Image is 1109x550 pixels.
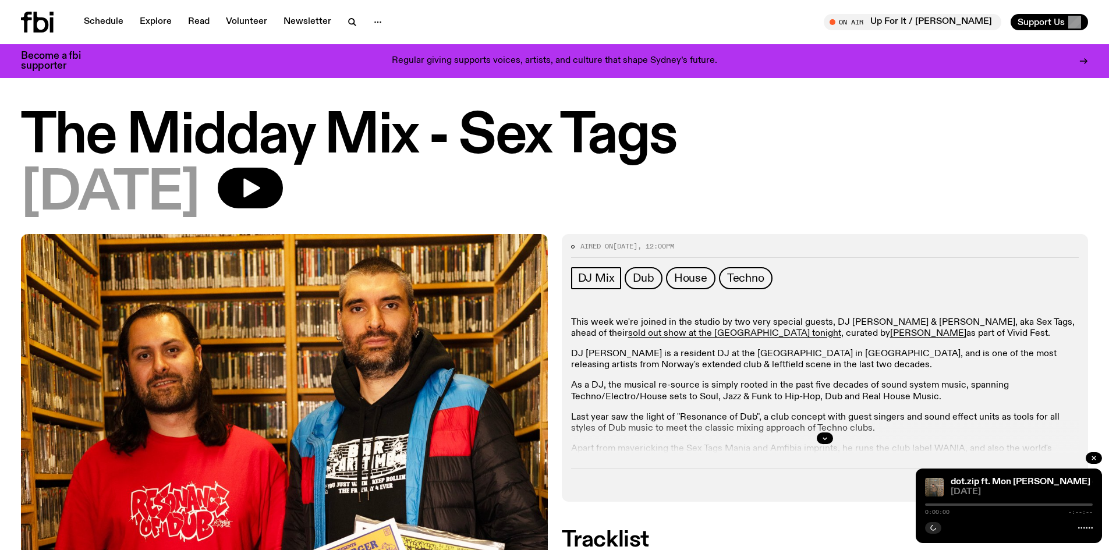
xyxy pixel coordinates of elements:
span: -:--:-- [1068,509,1093,515]
a: sold out show at the [GEOGRAPHIC_DATA] tonight [628,329,841,338]
a: Schedule [77,14,130,30]
a: Dub [625,267,662,289]
a: [PERSON_NAME] [890,329,966,338]
p: DJ [PERSON_NAME] is a resident DJ at the [GEOGRAPHIC_DATA] in [GEOGRAPHIC_DATA], and is one of th... [571,349,1079,371]
a: Read [181,14,217,30]
span: Aired on [580,242,613,251]
h1: The Midday Mix - Sex Tags [21,111,1088,163]
span: DJ Mix [578,272,615,285]
a: DJ Mix [571,267,622,289]
span: House [674,272,707,285]
span: [DATE] [613,242,637,251]
span: Dub [633,272,654,285]
span: Techno [727,272,764,285]
p: Regular giving supports voices, artists, and culture that shape Sydney’s future. [392,56,717,66]
p: This week we're joined in the studio by two very special guests, DJ [PERSON_NAME] & [PERSON_NAME]... [571,317,1079,339]
h3: Become a fbi supporter [21,51,95,71]
button: Support Us [1011,14,1088,30]
p: Last year saw the light of "Resonance of Dub", a club concept with guest singers and sound effect... [571,412,1079,434]
button: On AirUp For It / [PERSON_NAME] [824,14,1001,30]
span: Support Us [1018,17,1065,27]
a: House [666,267,715,289]
span: [DATE] [951,488,1093,496]
span: , 12:00pm [637,242,674,251]
span: 0:00:00 [925,509,949,515]
a: Volunteer [219,14,274,30]
p: As a DJ, the musical re-source is simply rooted in the past five decades of sound system music, s... [571,380,1079,402]
a: Explore [133,14,179,30]
a: Techno [719,267,773,289]
a: Newsletter [277,14,338,30]
span: [DATE] [21,168,199,220]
